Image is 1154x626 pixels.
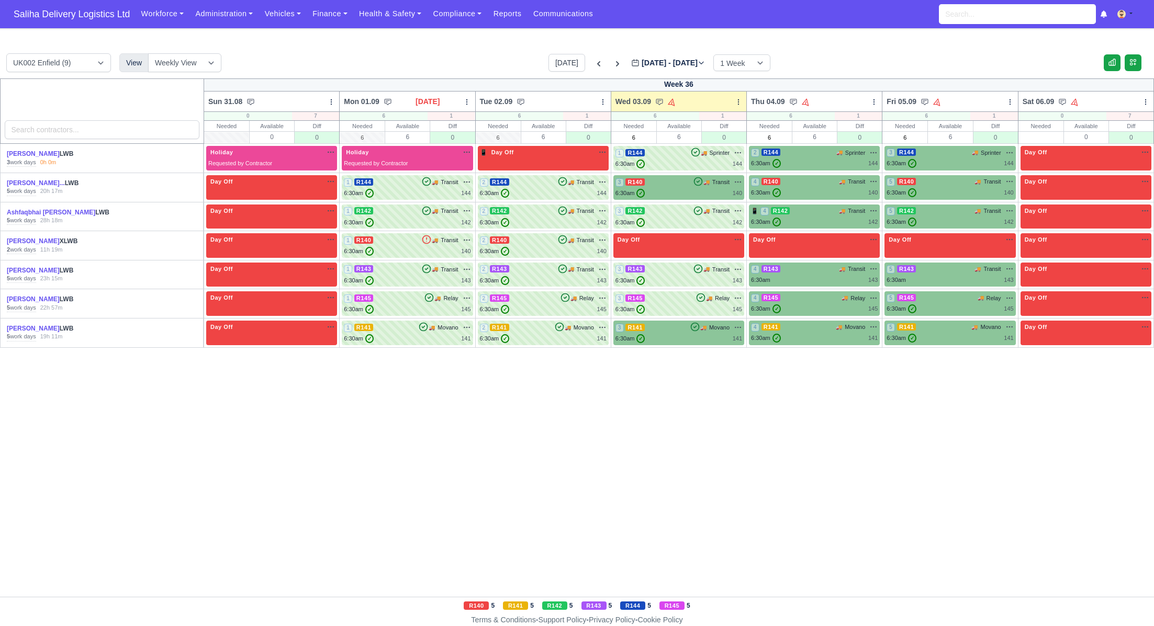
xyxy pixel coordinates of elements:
[1023,294,1049,301] span: Day Off
[259,4,307,24] a: Vehicles
[432,265,438,273] span: 🚚
[7,209,95,216] a: Ashfaqbhai [PERSON_NAME]
[751,294,759,302] span: 4
[471,616,535,624] a: Terms & Conditions
[703,178,710,186] span: 🚚
[733,189,742,198] div: 140
[7,325,60,332] a: [PERSON_NAME]
[490,207,509,214] span: R142
[850,294,865,303] span: Relay
[461,276,470,285] div: 143
[868,218,878,226] div: 142
[842,294,848,302] span: 🚚
[528,4,599,24] a: Communications
[7,217,36,225] div: work days
[577,265,594,274] span: Transit
[751,96,785,107] span: Thu 04.09
[848,177,865,186] span: Transit
[699,112,746,120] div: 1
[887,265,895,274] span: 5
[710,149,730,157] span: Sprinter
[438,323,458,332] span: Movano
[615,207,624,215] span: 3
[7,237,116,246] div: XLWB
[928,131,972,142] div: 6
[657,131,701,142] div: 6
[887,304,916,313] div: 6:30am
[480,189,510,198] div: 6:30am
[344,149,371,156] span: Holiday
[7,217,10,223] strong: 5
[441,236,458,245] span: Transit
[751,208,759,214] span: 📱
[1004,188,1013,197] div: 140
[973,131,1018,143] div: 0
[657,121,701,131] div: Available
[733,160,742,168] div: 144
[568,236,574,244] span: 🚚
[897,178,916,185] span: R140
[7,237,60,245] a: [PERSON_NAME]
[928,121,972,131] div: Available
[490,178,509,186] span: R144
[353,4,428,24] a: Health & Safety
[761,265,781,272] span: R143
[7,304,10,311] strong: 5
[344,207,352,215] span: 1
[208,160,272,166] span: Requested by Contractor
[1004,218,1013,226] div: 142
[476,112,564,120] div: 6
[839,178,845,186] span: 🚚
[7,159,10,165] strong: 3
[1023,96,1055,107] span: Sat 06.09
[589,616,635,624] a: Privacy Policy
[490,265,509,272] span: R143
[292,112,339,120] div: 7
[548,54,585,72] button: [DATE]
[432,178,438,186] span: 🚚
[480,276,510,285] div: 6:30am
[434,294,441,302] span: 🚚
[597,218,606,227] div: 142
[40,246,63,254] div: 11h 19m
[974,178,981,186] span: 🚚
[344,160,408,166] span: Requested by Contractor
[7,295,60,303] a: [PERSON_NAME]
[5,120,199,139] input: Search contractors...
[868,276,878,284] div: 143
[848,265,865,274] span: Transit
[887,149,895,157] span: 3
[432,207,438,215] span: 🚚
[476,121,521,131] div: Needed
[974,207,981,215] span: 🚚
[615,265,624,274] span: 3
[701,149,707,157] span: 🚚
[480,247,510,256] div: 6:30am
[461,189,470,198] div: 144
[1023,207,1049,214] span: Day Off
[1109,131,1153,143] div: 0
[1018,112,1106,120] div: 0
[521,131,566,142] div: 6
[625,149,645,156] span: R144
[480,96,513,107] span: Tue 02.09
[204,112,292,120] div: 0
[702,121,746,131] div: Diff
[344,276,374,285] div: 6:30am
[611,112,699,120] div: 6
[7,304,36,312] div: work days
[480,294,488,303] span: 2
[611,121,656,131] div: Needed
[839,207,845,215] span: 🚚
[568,207,574,215] span: 🚚
[887,96,916,107] span: Fri 05.09
[40,275,63,283] div: 23h 15m
[385,121,430,131] div: Available
[577,178,594,187] span: Transit
[792,131,837,142] div: 6
[983,207,1001,215] span: Transit
[427,4,487,24] a: Compliance
[887,218,916,226] div: 6:30am
[344,265,352,274] span: 1
[597,276,606,285] div: 143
